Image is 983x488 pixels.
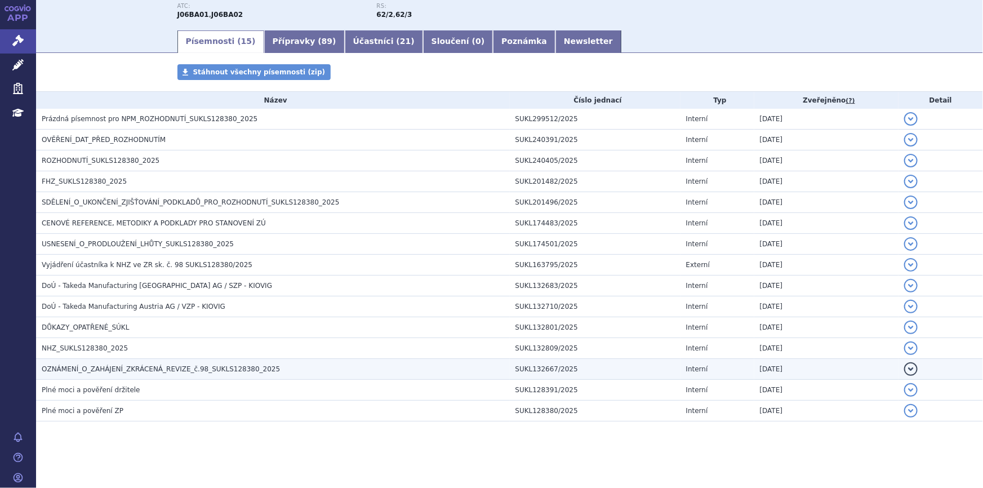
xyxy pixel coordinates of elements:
[510,150,680,171] td: SUKL240405/2025
[510,338,680,359] td: SUKL132809/2025
[686,365,708,373] span: Interní
[686,386,708,394] span: Interní
[686,240,708,248] span: Interní
[754,296,899,317] td: [DATE]
[754,338,899,359] td: [DATE]
[754,380,899,401] td: [DATE]
[510,109,680,130] td: SUKL299512/2025
[686,323,708,331] span: Interní
[42,115,257,123] span: Prázdná písemnost pro NPM_ROZHODNUTÍ_SUKLS128380_2025
[904,154,918,167] button: detail
[36,92,510,109] th: Název
[493,30,555,53] a: Poznámka
[686,219,708,227] span: Interní
[510,92,680,109] th: Číslo jednací
[904,196,918,209] button: detail
[177,64,331,80] a: Stáhnout všechny písemnosti (zip)
[754,171,899,192] td: [DATE]
[686,178,708,185] span: Interní
[686,157,708,165] span: Interní
[42,323,129,331] span: DŮKAZY_OPATŘENÉ_SÚKL
[555,30,621,53] a: Newsletter
[264,30,345,53] a: Přípravky (89)
[377,3,565,10] p: RS:
[754,317,899,338] td: [DATE]
[377,3,576,20] div: ,
[42,240,234,248] span: USNESENÍ_O_PRODLOUŽENÍ_LHŮTY_SUKLS128380_2025
[510,296,680,317] td: SUKL132710/2025
[510,276,680,296] td: SUKL132683/2025
[754,150,899,171] td: [DATE]
[686,407,708,415] span: Interní
[345,30,423,53] a: Účastníci (21)
[400,37,411,46] span: 21
[686,282,708,290] span: Interní
[899,92,983,109] th: Detail
[510,234,680,255] td: SUKL174501/2025
[177,3,377,20] div: ,
[686,198,708,206] span: Interní
[754,359,899,380] td: [DATE]
[42,365,280,373] span: OZNÁMENÍ_O_ZAHÁJENÍ_ZKRÁCENÁ_REVIZE_č.98_SUKLS128380_2025
[904,383,918,397] button: detail
[177,3,366,10] p: ATC:
[510,213,680,234] td: SUKL174483/2025
[42,386,140,394] span: Plné moci a pověření držitele
[510,317,680,338] td: SUKL132801/2025
[754,401,899,422] td: [DATE]
[241,37,252,46] span: 15
[904,341,918,355] button: detail
[904,258,918,272] button: detail
[42,136,166,144] span: OVĚŘENÍ_DAT_PŘED_ROZHODNUTÍM
[754,92,899,109] th: Zveřejněno
[42,303,225,310] span: DoÚ - Takeda Manufacturing Austria AG / VZP - KIOVIG
[475,37,481,46] span: 0
[754,276,899,296] td: [DATE]
[904,404,918,418] button: detail
[680,92,754,109] th: Typ
[177,30,264,53] a: Písemnosti (15)
[42,344,128,352] span: NHZ_SUKLS128380_2025
[510,359,680,380] td: SUKL132667/2025
[754,234,899,255] td: [DATE]
[322,37,332,46] span: 89
[846,97,855,105] abbr: (?)
[211,11,243,19] strong: IMUNOGLOBULINY, NORMÁLNÍ LIDSKÉ, PRO INTRAVASKULÁRNÍ APLIKACI
[42,282,272,290] span: DoÚ - Takeda Manufacturing Austria AG / SZP - KIOVIG
[510,192,680,213] td: SUKL201496/2025
[754,109,899,130] td: [DATE]
[42,157,159,165] span: ROZHODNUTÍ_SUKLS128380_2025
[42,198,339,206] span: SDĚLENÍ_O_UKONČENÍ_ZJIŠŤOVÁNÍ_PODKLADŮ_PRO_ROZHODNUTÍ_SUKLS128380_2025
[904,300,918,313] button: detail
[42,261,252,269] span: Vyjádření účastníka k NHZ ve ZR sk. č. 98 SUKLS128380/2025
[395,11,412,19] strong: imunoglobuliny normální lidské, i.v.
[904,237,918,251] button: detail
[686,344,708,352] span: Interní
[904,133,918,147] button: detail
[510,130,680,150] td: SUKL240391/2025
[904,112,918,126] button: detail
[193,68,326,76] span: Stáhnout všechny písemnosti (zip)
[42,219,266,227] span: CENOVÉ REFERENCE, METODIKY A PODKLADY PRO STANOVENÍ ZÚ
[686,303,708,310] span: Interní
[510,380,680,401] td: SUKL128391/2025
[754,130,899,150] td: [DATE]
[377,11,393,19] strong: imunoglobuliny normální lidské, s.c.
[686,261,710,269] span: Externí
[686,115,708,123] span: Interní
[904,279,918,292] button: detail
[754,255,899,276] td: [DATE]
[42,178,127,185] span: FHZ_SUKLS128380_2025
[904,216,918,230] button: detail
[904,321,918,334] button: detail
[686,136,708,144] span: Interní
[754,192,899,213] td: [DATE]
[904,362,918,376] button: detail
[510,255,680,276] td: SUKL163795/2025
[423,30,493,53] a: Sloučení (0)
[42,407,123,415] span: Plné moci a pověření ZP
[177,11,209,19] strong: IMUNOGLOBULINY, NORMÁLNÍ LIDSKÉ, PRO EXTRAVASKULÁRNÍ APLIKACI
[510,401,680,422] td: SUKL128380/2025
[510,171,680,192] td: SUKL201482/2025
[904,175,918,188] button: detail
